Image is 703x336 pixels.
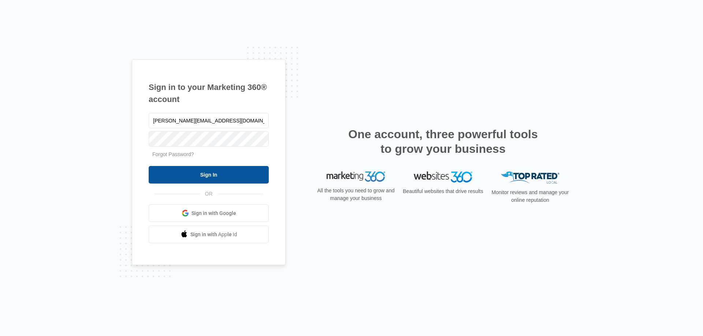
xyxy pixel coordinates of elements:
h2: One account, three powerful tools to grow your business [346,127,540,156]
img: Marketing 360 [327,171,385,182]
p: Monitor reviews and manage your online reputation [489,189,571,204]
a: Forgot Password? [152,151,194,157]
span: OR [200,190,218,198]
p: All the tools you need to grow and manage your business [315,187,397,202]
a: Sign in with Apple Id [149,226,269,243]
input: Sign In [149,166,269,184]
a: Sign in with Google [149,204,269,222]
img: Websites 360 [414,171,472,182]
h1: Sign in to your Marketing 360® account [149,81,269,105]
span: Sign in with Google [191,209,236,217]
span: Sign in with Apple Id [190,231,237,238]
p: Beautiful websites that drive results [402,188,484,195]
input: Email [149,113,269,128]
img: Top Rated Local [501,171,559,184]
